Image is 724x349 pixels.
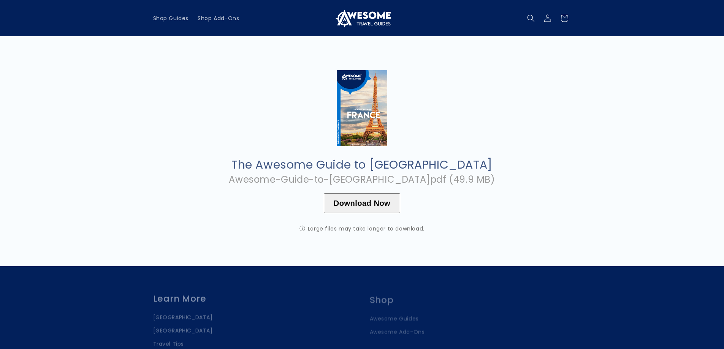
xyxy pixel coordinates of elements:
[153,333,184,346] a: Travel Tips
[193,10,244,26] a: Shop Add-Ons
[337,70,387,146] img: Cover_Large_-France.jpg
[370,308,419,320] a: Awesome Guides
[153,15,189,22] span: Shop Guides
[153,320,213,333] a: [GEOGRAPHIC_DATA]
[324,193,400,213] button: Download Now
[370,289,571,300] h2: Shop
[153,289,355,300] h2: Learn More
[334,9,391,27] img: Awesome Travel Guides
[299,225,306,232] span: ⓘ
[198,15,239,22] span: Shop Add-Ons
[370,320,425,333] a: Awesome Add-Ons
[286,225,438,232] div: Large files may take longer to download.
[153,308,213,320] a: [GEOGRAPHIC_DATA]
[149,10,193,26] a: Shop Guides
[523,10,539,27] summary: Search
[331,6,393,30] a: Awesome Travel Guides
